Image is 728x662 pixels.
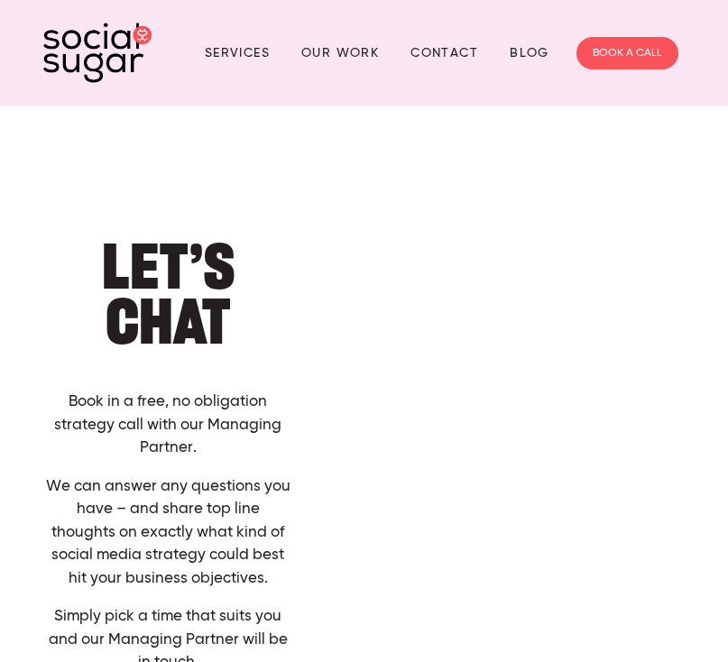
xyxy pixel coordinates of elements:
img: SocialSugar [43,23,152,83]
a: Blog [510,39,549,67]
a: Contact [410,39,478,67]
a: BOOK A CALL [576,37,678,69]
h1: Let’s Chat [43,239,292,349]
p: Book in a free, no obligation strategy call with our Managing Partner. [43,391,292,460]
a: Our Work [301,39,379,67]
p: We can answer any questions you have – and share top line thoughts on exactly what kind of social... [43,475,292,591]
a: Services [205,39,270,67]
